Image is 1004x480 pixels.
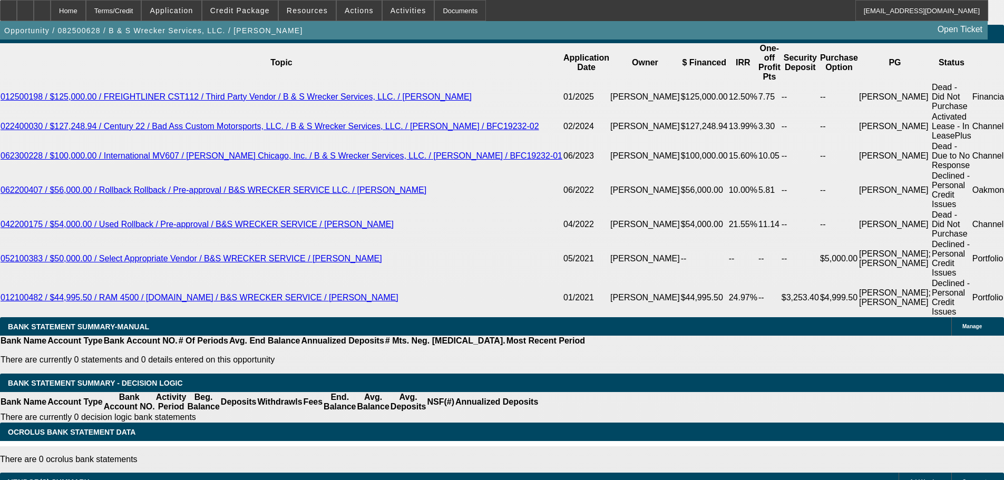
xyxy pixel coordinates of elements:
[781,278,820,317] td: $3,253.40
[356,392,389,412] th: Avg. Balance
[680,82,728,112] td: $125,000.00
[337,1,382,21] button: Actions
[781,112,820,141] td: --
[680,171,728,210] td: $56,000.00
[610,82,680,112] td: [PERSON_NAME]
[1,254,382,263] a: 052100383 / $50,000.00 / Select Appropriate Vendor / B&S WRECKER SERVICE / [PERSON_NAME]
[202,1,278,21] button: Credit Package
[8,322,149,331] span: BANK STATEMENT SUMMARY-MANUAL
[859,210,931,239] td: [PERSON_NAME]
[1,293,398,302] a: 012100482 / $44,995.50 / RAM 4500 / [DOMAIN_NAME] / B&S WRECKER SERVICE / [PERSON_NAME]
[506,336,586,346] th: Most Recent Period
[178,336,229,346] th: # Of Periods
[859,141,931,171] td: [PERSON_NAME]
[680,141,728,171] td: $100,000.00
[563,171,610,210] td: 06/2022
[1,355,585,365] p: There are currently 0 statements and 0 details entered on this opportunity
[1,151,562,160] a: 062300228 / $100,000.00 / International MV607 / [PERSON_NAME] Chicago, Inc. / B & S Wrecker Servi...
[931,112,972,141] td: Activated Lease - In LeasePlus
[103,392,155,412] th: Bank Account NO.
[931,141,972,171] td: Dead - Due to No Response
[728,171,758,210] td: 10.00%
[859,171,931,210] td: [PERSON_NAME]
[323,392,356,412] th: End. Balance
[610,141,680,171] td: [PERSON_NAME]
[820,141,859,171] td: --
[8,379,183,387] span: Bank Statement Summary - Decision Logic
[220,392,257,412] th: Deposits
[610,43,680,82] th: Owner
[859,112,931,141] td: [PERSON_NAME]
[345,6,374,15] span: Actions
[758,239,781,278] td: --
[610,239,680,278] td: [PERSON_NAME]
[781,82,820,112] td: --
[8,428,135,436] span: OCROLUS BANK STATEMENT DATA
[563,43,610,82] th: Application Date
[47,336,103,346] th: Account Type
[1,92,472,101] a: 012500198 / $125,000.00 / FREIGHTLINER CST112 / Third Party Vendor / B & S Wrecker Services, LLC....
[820,82,859,112] td: --
[610,278,680,317] td: [PERSON_NAME]
[931,82,972,112] td: Dead - Did Not Purchase
[680,278,728,317] td: $44,995.50
[1,185,426,194] a: 062200407 / $56,000.00 / Rollback Rollback / Pre-approval / B&S WRECKER SERVICE LLC. / [PERSON_NAME]
[859,239,931,278] td: [PERSON_NAME]; [PERSON_NAME]
[758,141,781,171] td: 10.05
[758,82,781,112] td: 7.75
[933,21,987,38] a: Open Ticket
[728,210,758,239] td: 21.55%
[781,239,820,278] td: --
[610,112,680,141] td: [PERSON_NAME]
[781,171,820,210] td: --
[680,210,728,239] td: $54,000.00
[142,1,201,21] button: Application
[150,6,193,15] span: Application
[728,82,758,112] td: 12.50%
[781,43,820,82] th: Security Deposit
[820,210,859,239] td: --
[931,43,972,82] th: Status
[859,82,931,112] td: [PERSON_NAME]
[47,392,103,412] th: Account Type
[229,336,301,346] th: Avg. End Balance
[820,239,859,278] td: $5,000.00
[257,392,303,412] th: Withdrawls
[563,210,610,239] td: 04/2022
[187,392,220,412] th: Beg. Balance
[728,141,758,171] td: 15.60%
[287,6,328,15] span: Resources
[758,278,781,317] td: --
[728,239,758,278] td: --
[390,392,427,412] th: Avg. Deposits
[820,43,859,82] th: Purchase Option
[279,1,336,21] button: Resources
[758,43,781,82] th: One-off Profit Pts
[300,336,384,346] th: Annualized Deposits
[820,171,859,210] td: --
[680,112,728,141] td: $127,248.94
[962,324,982,329] span: Manage
[210,6,270,15] span: Credit Package
[931,210,972,239] td: Dead - Did Not Purchase
[820,112,859,141] td: --
[563,239,610,278] td: 05/2021
[426,392,455,412] th: NSF(#)
[728,278,758,317] td: 24.97%
[820,278,859,317] td: $4,999.50
[931,239,972,278] td: Declined - Personal Credit Issues
[155,392,187,412] th: Activity Period
[680,239,728,278] td: --
[610,171,680,210] td: [PERSON_NAME]
[563,82,610,112] td: 01/2025
[385,336,506,346] th: # Mts. Neg. [MEDICAL_DATA].
[563,141,610,171] td: 06/2023
[4,26,303,35] span: Opportunity / 082500628 / B & S Wrecker Services, LLC. / [PERSON_NAME]
[758,210,781,239] td: 11.14
[758,171,781,210] td: 5.81
[781,141,820,171] td: --
[931,278,972,317] td: Declined - Personal Credit Issues
[455,392,539,412] th: Annualized Deposits
[383,1,434,21] button: Activities
[563,112,610,141] td: 02/2024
